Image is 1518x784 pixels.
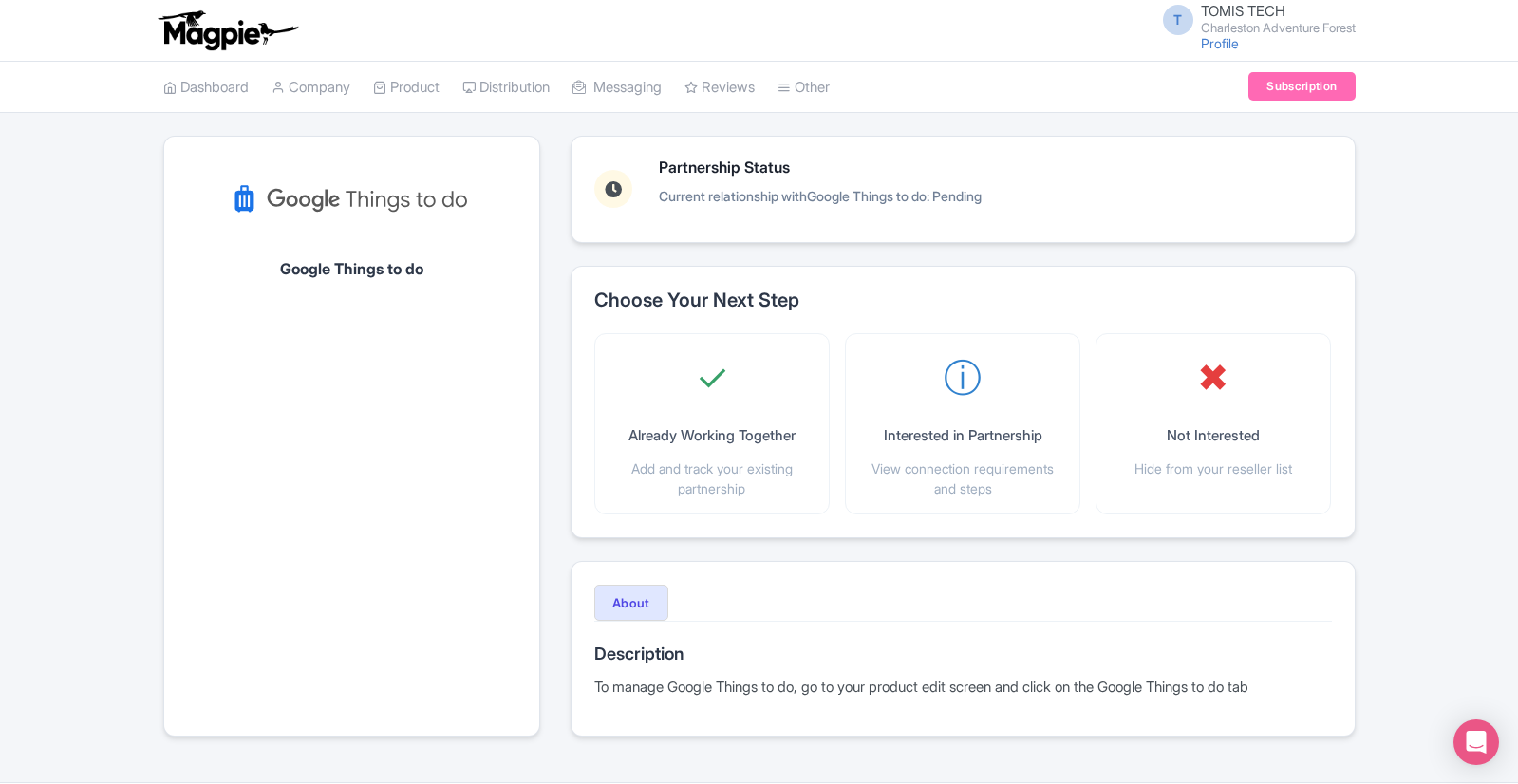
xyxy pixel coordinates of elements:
a: Reviews [684,62,755,114]
button: ✖ Not Interested Hide from your reseller list [1134,349,1292,478]
p: Already Working Together [628,425,796,447]
h3: Partnership Status [659,159,982,177]
h2: Choose Your Next Step [594,289,1332,310]
button: ✓ Already Working Together Add and track your existing partnership [610,349,814,498]
p: Add and track your existing partnership [610,458,814,498]
a: Subscription [1248,72,1355,101]
div: Open Intercom Messenger [1453,719,1499,765]
a: T TOMIS TECH Charleston Adventure Forest [1152,4,1356,34]
div: To manage Google Things to do, go to your product edit screen and click on the Google Things to d... [594,677,1332,699]
p: Not Interested [1167,425,1260,447]
p: Hide from your reseller list [1134,458,1292,478]
a: Dashboard [163,62,249,114]
img: logo-ab69f6fb50320c5b225c76a69d11143b.png [154,9,301,51]
a: Company [272,62,350,114]
span: T [1163,5,1193,35]
a: Product [373,62,440,114]
img: kvarzr6begmig94msh6q.svg [233,159,470,238]
h3: Description [594,644,1332,663]
span: Google Things to do [807,188,927,204]
a: Profile [1201,35,1239,51]
p: View connection requirements and steps [861,458,1064,498]
span: TOMIS TECH [1201,2,1285,20]
p: Current relationship with : Pending [659,186,982,206]
span: ✓ [696,349,728,406]
a: Distribution [462,62,550,114]
button: ⓘ Interested in Partnership View connection requirements and steps [861,349,1064,498]
small: Charleston Adventure Forest [1201,22,1356,34]
a: Messaging [572,62,662,114]
p: Interested in Partnership [884,425,1042,447]
a: Other [778,62,830,114]
span: ✖ [1197,349,1229,406]
button: About [594,585,668,621]
span: ⓘ [944,349,982,406]
h1: Google Things to do [280,261,423,278]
